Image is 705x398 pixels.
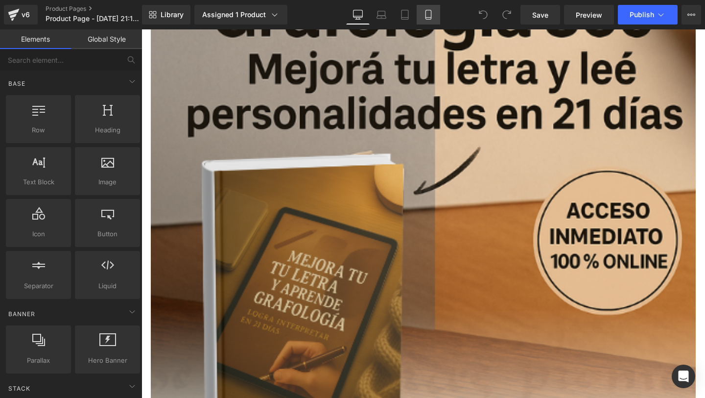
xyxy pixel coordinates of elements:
[672,365,695,388] div: Open Intercom Messenger
[20,8,32,21] div: v6
[71,29,142,49] a: Global Style
[78,125,137,135] span: Heading
[78,281,137,291] span: Liquid
[78,355,137,366] span: Hero Banner
[564,5,614,25] a: Preview
[142,5,190,25] a: New Library
[4,5,38,25] a: v6
[417,5,440,25] a: Mobile
[161,10,184,19] span: Library
[202,10,280,20] div: Assigned 1 Product
[393,5,417,25] a: Tablet
[9,281,68,291] span: Separator
[618,5,678,25] button: Publish
[576,10,602,20] span: Preview
[46,5,158,13] a: Product Pages
[9,125,68,135] span: Row
[9,177,68,187] span: Text Block
[7,79,26,88] span: Base
[9,355,68,366] span: Parallax
[346,5,370,25] a: Desktop
[497,5,517,25] button: Redo
[370,5,393,25] a: Laptop
[473,5,493,25] button: Undo
[78,177,137,187] span: Image
[7,309,36,319] span: Banner
[630,11,654,19] span: Publish
[681,5,701,25] button: More
[532,10,548,20] span: Save
[78,229,137,239] span: Button
[46,15,140,23] span: Product Page - [DATE] 21:18:06
[7,384,31,393] span: Stack
[9,229,68,239] span: Icon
